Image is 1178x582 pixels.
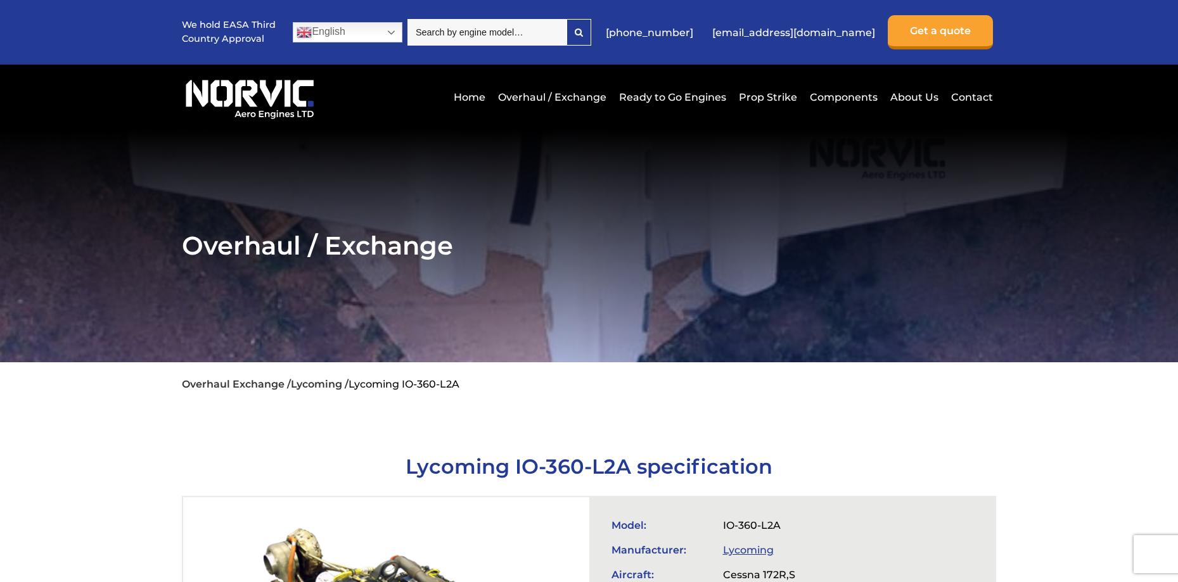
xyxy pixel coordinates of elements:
a: Components [807,82,881,113]
a: Contact [948,82,993,113]
a: Ready to Go Engines [616,82,729,113]
img: en [297,25,312,40]
a: Get a quote [888,15,993,49]
a: [PHONE_NUMBER] [599,17,700,48]
a: Lycoming [723,544,774,556]
a: English [293,22,402,42]
a: About Us [887,82,942,113]
p: We hold EASA Third Country Approval [182,18,277,46]
a: [EMAIL_ADDRESS][DOMAIN_NAME] [706,17,881,48]
td: IO-360-L2A [717,513,873,538]
a: Overhaul / Exchange [495,82,610,113]
a: Prop Strike [736,82,800,113]
a: Home [451,82,489,113]
h1: Lycoming IO-360-L2A specification [182,454,996,479]
input: Search by engine model… [407,19,567,46]
li: Lycoming IO-360-L2A [349,378,459,390]
td: Manufacturer: [605,538,717,562]
a: Overhaul Exchange / [182,378,291,390]
img: Norvic Aero Engines logo [182,74,317,120]
td: Model: [605,513,717,538]
a: Lycoming / [291,378,349,390]
h2: Overhaul / Exchange [182,230,996,261]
